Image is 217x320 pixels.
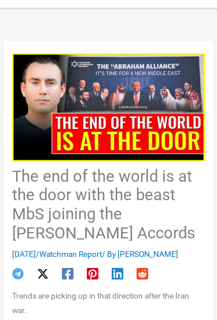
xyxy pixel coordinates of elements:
a: Linkedin [112,268,123,279]
p: Trends are picking up in that direction after the Iran war. [12,289,205,318]
h1: The end of the world is at the door with the beast MbS joining the [PERSON_NAME] Accords [12,167,205,243]
a: Twitter / X [37,268,49,279]
a: Pinterest [87,268,98,279]
a: Watchman Report [39,249,102,259]
a: Telegram [12,268,24,279]
a: Reddit [137,268,148,279]
a: [PERSON_NAME] [117,249,178,259]
a: Facebook [62,268,73,279]
div: / / By [12,249,205,260]
span: [DATE] [12,249,36,259]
